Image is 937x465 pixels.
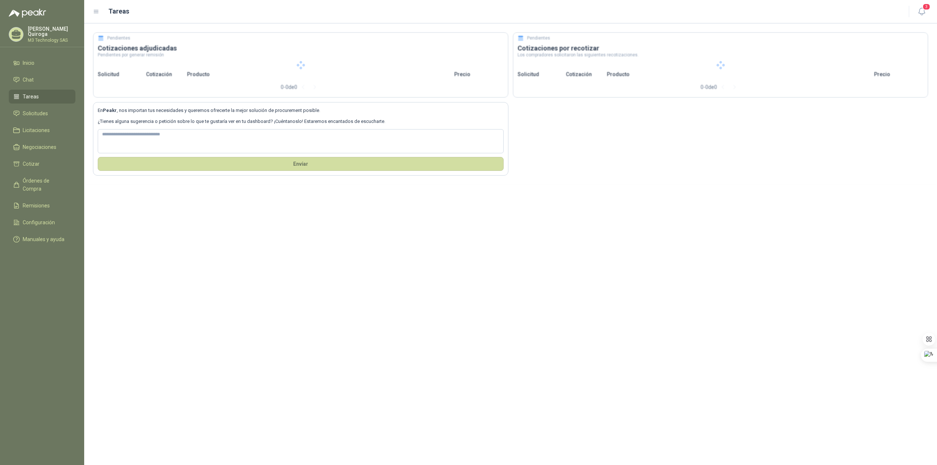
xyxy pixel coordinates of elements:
p: [PERSON_NAME] Quiroga [28,26,75,37]
p: ¿Tienes alguna sugerencia o petición sobre lo que te gustaría ver en tu dashboard? ¡Cuéntanoslo! ... [98,118,504,125]
a: Licitaciones [9,123,75,137]
span: Licitaciones [23,126,50,134]
h1: Tareas [108,6,129,16]
span: Órdenes de Compra [23,177,68,193]
a: Configuración [9,215,75,229]
span: Tareas [23,93,39,101]
a: Chat [9,73,75,87]
span: Negociaciones [23,143,56,151]
button: Envíar [98,157,504,171]
a: Tareas [9,90,75,104]
span: Remisiones [23,202,50,210]
span: Configuración [23,218,55,226]
b: Peakr [103,108,117,113]
a: Solicitudes [9,106,75,120]
img: Logo peakr [9,9,46,18]
a: Órdenes de Compra [9,174,75,196]
span: Solicitudes [23,109,48,117]
span: Manuales y ayuda [23,235,64,243]
span: 3 [922,3,930,10]
a: Manuales y ayuda [9,232,75,246]
span: Cotizar [23,160,40,168]
p: M3 Technology SAS [28,38,75,42]
a: Cotizar [9,157,75,171]
a: Negociaciones [9,140,75,154]
a: Inicio [9,56,75,70]
span: Inicio [23,59,34,67]
a: Remisiones [9,199,75,213]
button: 3 [915,5,928,18]
span: Chat [23,76,34,84]
p: En , nos importan tus necesidades y queremos ofrecerte la mejor solución de procurement posible. [98,107,504,114]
